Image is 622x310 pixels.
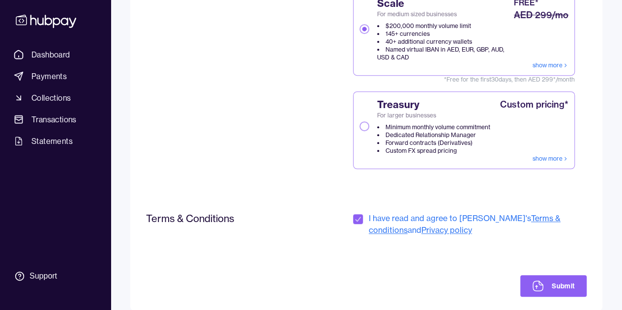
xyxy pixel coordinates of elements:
h2: Terms & Conditions [146,212,294,225]
a: show more [533,61,568,69]
div: AED 299/mo [514,8,568,22]
span: Collections [31,92,71,104]
div: Support [30,271,57,282]
span: I have read and agree to [PERSON_NAME]'s and [369,212,587,236]
li: Custom FX spread pricing [377,147,490,155]
li: $200,000 monthly volume limit [377,22,512,30]
a: Collections [10,89,101,107]
li: 145+ currencies [377,30,512,38]
a: Support [10,266,101,286]
span: For larger businesses [377,112,490,119]
div: Custom pricing* [500,98,568,112]
li: Named virtual IBAN in AED, EUR, GBP, AUD, USD & CAD [377,46,512,61]
li: Dedicated Relationship Manager [377,131,490,139]
button: TreasuryFor larger businessesMinimum monthly volume commitmentDedicated Relationship ManagerForwa... [359,121,369,131]
li: Forward contracts (Derivatives) [377,139,490,147]
li: Minimum monthly volume commitment [377,123,490,131]
a: Dashboard [10,46,101,63]
span: Treasury [377,98,490,112]
li: 40+ additional currency wallets [377,38,512,46]
a: Payments [10,67,101,85]
span: Statements [31,135,73,147]
a: Privacy policy [421,225,472,235]
span: Dashboard [31,49,70,60]
button: Submit [520,275,587,297]
a: Transactions [10,111,101,128]
a: show more [533,155,568,163]
span: Transactions [31,113,77,125]
button: ScaleFor medium sized businesses$200,000 monthly volume limit145+ currencies40+ additional curren... [359,24,369,34]
span: Payments [31,70,67,82]
span: *Free for the first 30 days, then AED 299*/month [353,76,575,84]
a: Statements [10,132,101,150]
span: For medium sized businesses [377,10,512,18]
